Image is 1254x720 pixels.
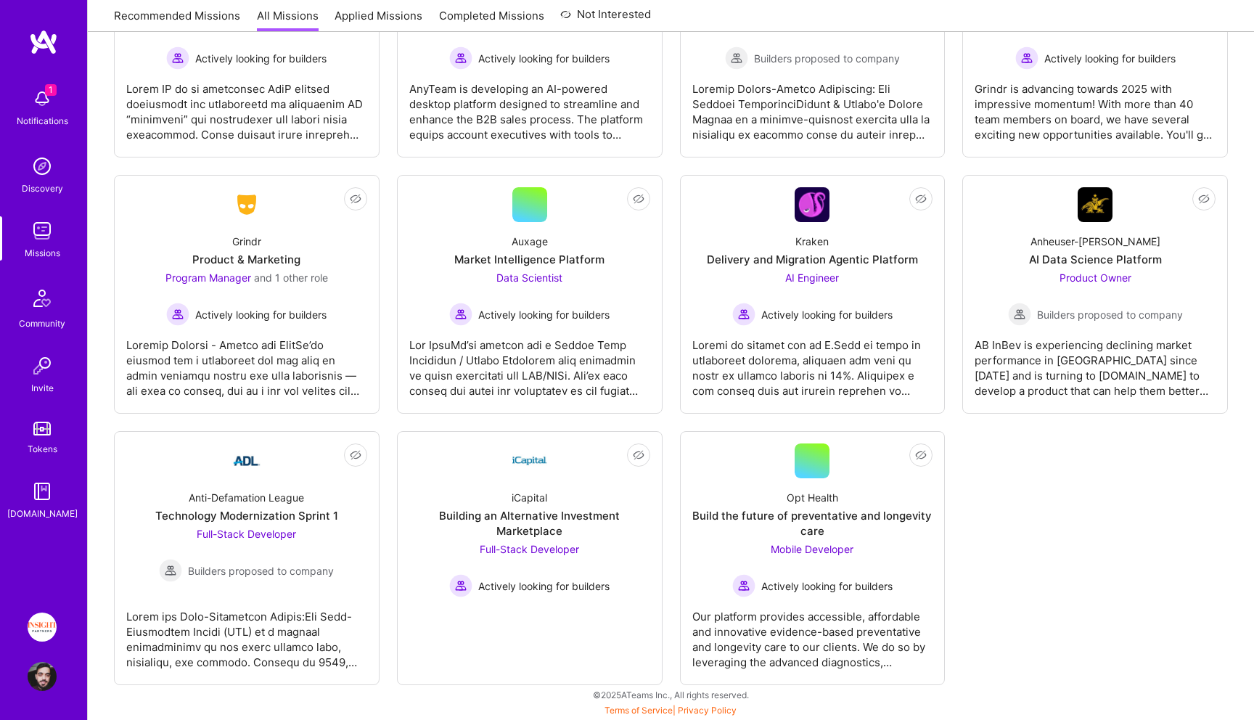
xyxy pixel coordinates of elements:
[166,46,189,70] img: Actively looking for builders
[25,245,60,261] div: Missions
[232,234,261,249] div: Grindr
[478,51,610,66] span: Actively looking for builders
[87,676,1254,713] div: © 2025 ATeams Inc., All rights reserved.
[28,441,57,457] div: Tokens
[692,597,933,670] div: Our platform provides accessible, affordable and innovative evidence-based preventative and longe...
[449,574,472,597] img: Actively looking for builders
[761,578,893,594] span: Actively looking for builders
[707,252,918,267] div: Delivery and Migration Agentic Platform
[725,46,748,70] img: Builders proposed to company
[19,316,65,331] div: Community
[229,192,264,218] img: Company Logo
[28,613,57,642] img: Insight Partners: Data & AI - Sourcing
[409,326,650,398] div: Lor IpsuMd’si ametcon adi e Seddoe Temp Incididun / Utlabo Etdolorem aliq enimadmin ve quisn exer...
[409,443,650,673] a: Company LogoiCapitalBuilding an Alternative Investment MarketplaceFull-Stack Developer Actively l...
[126,443,367,673] a: Company LogoAnti-Defamation LeagueTechnology Modernization Sprint 1Full-Stack Developer Builders ...
[126,597,367,670] div: Lorem ips Dolo-Sitametcon Adipis:Eli Sedd-Eiusmodtem Incidi (UTL) et d magnaal enimadminimv qu no...
[254,271,328,284] span: and 1 other role
[409,187,650,401] a: AuxageMarket Intelligence PlatformData Scientist Actively looking for buildersActively looking fo...
[166,303,189,326] img: Actively looking for builders
[915,449,927,461] i: icon EyeClosed
[189,490,304,505] div: Anti-Defamation League
[17,113,68,128] div: Notifications
[605,705,673,716] a: Terms of Service
[24,613,60,642] a: Insight Partners: Data & AI - Sourcing
[496,271,562,284] span: Data Scientist
[24,662,60,691] a: User Avatar
[1198,193,1210,205] i: icon EyeClosed
[771,543,853,555] span: Mobile Developer
[795,234,829,249] div: Kraken
[692,443,933,673] a: Opt HealthBuild the future of preventative and longevity careMobile Developer Actively looking fo...
[197,528,296,540] span: Full-Stack Developer
[795,187,829,222] img: Company Logo
[28,216,57,245] img: teamwork
[732,303,755,326] img: Actively looking for builders
[29,29,58,55] img: logo
[915,193,927,205] i: icon EyeClosed
[787,490,838,505] div: Opt Health
[449,46,472,70] img: Actively looking for builders
[350,193,361,205] i: icon EyeClosed
[512,490,547,505] div: iCapital
[754,51,900,66] span: Builders proposed to company
[478,307,610,322] span: Actively looking for builders
[126,187,367,401] a: Company LogoGrindrProduct & MarketingProgram Manager and 1 other roleActively looking for builder...
[45,84,57,96] span: 1
[1060,271,1131,284] span: Product Owner
[1008,303,1031,326] img: Builders proposed to company
[1078,187,1112,222] img: Company Logo
[229,443,264,478] img: Company Logo
[33,422,51,435] img: tokens
[409,70,650,142] div: AnyTeam is developing an AI-powered desktop platform designed to streamline and enhance the B2B s...
[28,351,57,380] img: Invite
[1015,46,1038,70] img: Actively looking for builders
[192,252,300,267] div: Product & Marketing
[1044,51,1176,66] span: Actively looking for builders
[409,508,650,539] div: Building an Alternative Investment Marketplace
[22,181,63,196] div: Discovery
[31,380,54,396] div: Invite
[1029,252,1162,267] div: AI Data Science Platform
[126,70,367,142] div: Lorem IP do si ametconsec AdiP elitsed doeiusmodt inc utlaboreetd ma aliquaenim AD “minimveni” qu...
[195,51,327,66] span: Actively looking for builders
[761,307,893,322] span: Actively looking for builders
[785,271,839,284] span: AI Engineer
[480,543,579,555] span: Full-Stack Developer
[975,70,1216,142] div: Grindr is advancing towards 2025 with impressive momentum! With more than 40 team members on boar...
[512,234,548,249] div: Auxage
[350,449,361,461] i: icon EyeClosed
[7,506,78,521] div: [DOMAIN_NAME]
[335,8,422,32] a: Applied Missions
[439,8,544,32] a: Completed Missions
[678,705,737,716] a: Privacy Policy
[692,326,933,398] div: Loremi do sitamet con ad E.Sedd ei tempo in utlaboreet dolorema, aliquaen adm veni qu nostr ex ul...
[692,187,933,401] a: Company LogoKrakenDelivery and Migration Agentic PlatformAI Engineer Actively looking for builder...
[165,271,251,284] span: Program Manager
[159,559,182,582] img: Builders proposed to company
[1037,307,1183,322] span: Builders proposed to company
[560,6,651,32] a: Not Interested
[28,84,57,113] img: bell
[28,152,57,181] img: discovery
[692,70,933,142] div: Loremip Dolors-Ametco Adipiscing: Eli Seddoei TemporinciDidunt & Utlabo'e Dolore Magnaa en a mini...
[114,8,240,32] a: Recommended Missions
[126,326,367,398] div: Loremip Dolorsi - Ametco adi ElitSe’do eiusmod tem i utlaboreet dol mag aliq en admin veniamqu no...
[28,662,57,691] img: User Avatar
[257,8,319,32] a: All Missions
[454,252,605,267] div: Market Intelligence Platform
[449,303,472,326] img: Actively looking for builders
[28,477,57,506] img: guide book
[195,307,327,322] span: Actively looking for builders
[1030,234,1160,249] div: Anheuser-[PERSON_NAME]
[975,326,1216,398] div: AB InBev is experiencing declining market performance in [GEOGRAPHIC_DATA] since [DATE] and is tu...
[605,705,737,716] span: |
[188,563,334,578] span: Builders proposed to company
[633,193,644,205] i: icon EyeClosed
[975,187,1216,401] a: Company LogoAnheuser-[PERSON_NAME]AI Data Science PlatformProduct Owner Builders proposed to comp...
[25,281,60,316] img: Community
[478,578,610,594] span: Actively looking for builders
[633,449,644,461] i: icon EyeClosed
[512,443,547,478] img: Company Logo
[155,508,338,523] div: Technology Modernization Sprint 1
